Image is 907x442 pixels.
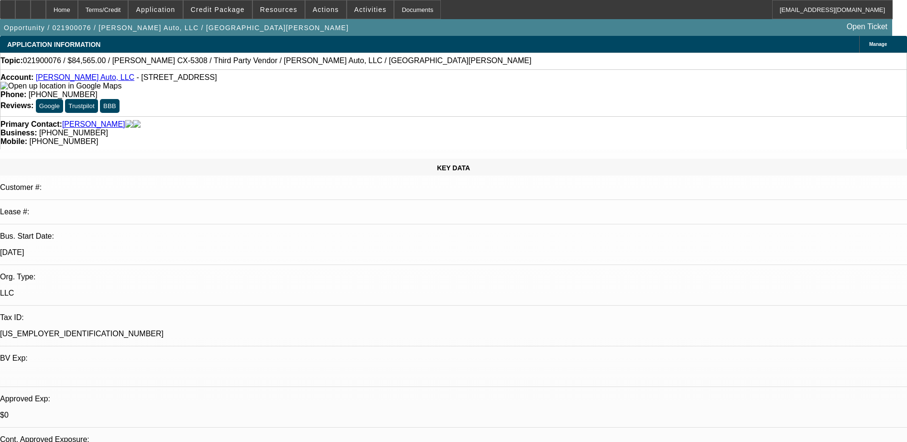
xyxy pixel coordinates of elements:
[306,0,346,19] button: Actions
[65,99,98,113] button: Trustpilot
[36,99,63,113] button: Google
[23,56,532,65] span: 021900076 / $84,565.00 / [PERSON_NAME] CX-5308 / Third Party Vendor / [PERSON_NAME] Auto, LLC / [...
[0,137,27,145] strong: Mobile:
[869,42,887,47] span: Manage
[260,6,297,13] span: Resources
[62,120,125,129] a: [PERSON_NAME]
[125,120,133,129] img: facebook-icon.png
[29,90,98,99] span: [PHONE_NUMBER]
[100,99,120,113] button: BBB
[29,137,98,145] span: [PHONE_NUMBER]
[136,6,175,13] span: Application
[0,82,121,90] a: View Google Maps
[36,73,134,81] a: [PERSON_NAME] Auto, LLC
[0,129,37,137] strong: Business:
[0,56,23,65] strong: Topic:
[354,6,387,13] span: Activities
[437,164,470,172] span: KEY DATA
[129,0,182,19] button: Application
[133,120,141,129] img: linkedin-icon.png
[7,41,100,48] span: APPLICATION INFORMATION
[184,0,252,19] button: Credit Package
[0,101,33,110] strong: Reviews:
[0,82,121,90] img: Open up location in Google Maps
[0,90,26,99] strong: Phone:
[0,73,33,81] strong: Account:
[39,129,108,137] span: [PHONE_NUMBER]
[253,0,305,19] button: Resources
[347,0,394,19] button: Activities
[4,24,349,32] span: Opportunity / 021900076 / [PERSON_NAME] Auto, LLC / [GEOGRAPHIC_DATA][PERSON_NAME]
[313,6,339,13] span: Actions
[0,120,62,129] strong: Primary Contact:
[191,6,245,13] span: Credit Package
[843,19,891,35] a: Open Ticket
[137,73,217,81] span: - [STREET_ADDRESS]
